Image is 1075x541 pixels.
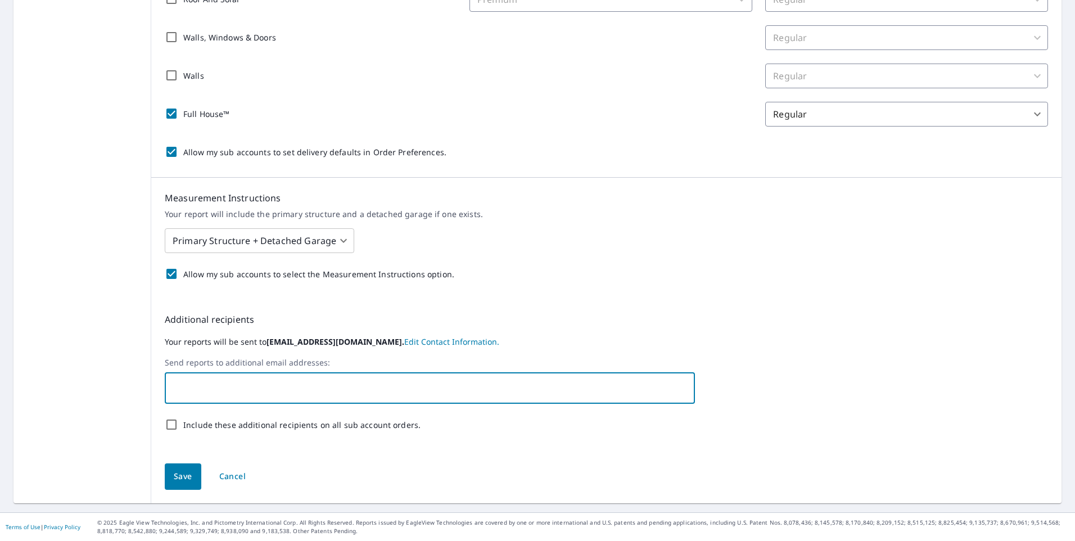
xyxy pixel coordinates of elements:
[165,335,1048,349] label: Your reports will be sent to
[6,524,80,530] p: |
[174,470,192,484] span: Save
[183,419,421,431] p: Include these additional recipients on all sub account orders.
[183,31,276,43] p: Walls, Windows & Doors
[6,523,40,531] a: Terms of Use
[210,463,255,490] button: Cancel
[165,463,201,490] button: Save
[165,209,1048,219] p: Your report will include the primary structure and a detached garage if one exists.
[44,523,80,531] a: Privacy Policy
[183,268,454,280] p: Allow my sub accounts to select the Measurement Instructions option.
[267,336,404,347] b: [EMAIL_ADDRESS][DOMAIN_NAME].
[765,64,1048,88] div: Regular
[165,225,354,256] div: Primary Structure + Detached Garage
[765,25,1048,50] div: Regular
[165,358,1048,368] label: Send reports to additional email addresses:
[183,70,204,82] p: Walls
[97,519,1069,535] p: © 2025 Eagle View Technologies, Inc. and Pictometry International Corp. All Rights Reserved. Repo...
[183,146,446,158] p: Allow my sub accounts to set delivery defaults in Order Preferences.
[219,470,246,484] span: Cancel
[765,102,1048,127] div: Regular
[165,191,1048,205] p: Measurement Instructions
[165,313,1048,326] p: Additional recipients
[183,108,229,120] p: Full House™
[404,336,499,347] a: EditContactInfo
